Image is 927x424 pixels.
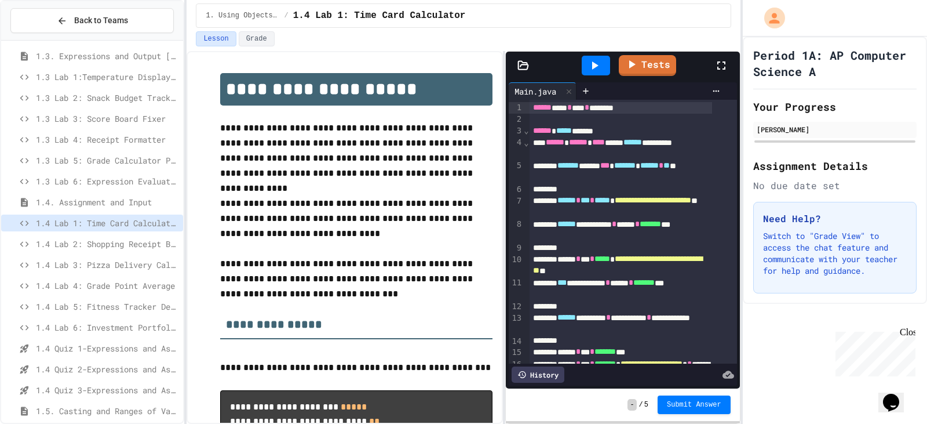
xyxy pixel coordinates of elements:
span: 1.4 Lab 3: Pizza Delivery Calculator [36,259,178,271]
button: Lesson [196,31,236,46]
span: 1.4 Lab 6: Investment Portfolio Tracker [36,321,178,334]
iframe: chat widget [831,327,915,376]
div: Main.java [509,85,562,97]
span: 1.5. Casting and Ranges of Values [36,405,178,417]
div: 9 [509,242,523,254]
span: 1.4 Quiz 1-Expressions and Assignment Statements [36,342,178,354]
span: 1.3 Lab 4: Receipt Formatter [36,133,178,146]
span: 1.4 Lab 1: Time Card Calculator [293,9,466,23]
div: 1 [509,102,523,114]
span: 1.3 Lab 5: Grade Calculator Pro [36,154,178,166]
span: 1.4 Lab 4: Grade Point Average [36,280,178,292]
span: 1.4 Quiz 2-Expressions and Assignment Statements [36,363,178,375]
div: 5 [509,160,523,184]
div: 16 [509,359,523,383]
span: 5 [644,400,648,409]
div: History [512,367,564,383]
div: 14 [509,336,523,347]
span: / [639,400,643,409]
span: 1.3. Expressions and Output [New] [36,50,178,62]
div: Chat with us now!Close [5,5,80,74]
div: 11 [509,277,523,301]
button: Submit Answer [658,396,731,414]
a: Tests [619,55,676,76]
span: 1.3 Lab 3: Score Board Fixer [36,113,178,125]
div: 8 [509,219,523,242]
button: Back to Teams [10,8,174,33]
div: 10 [509,254,523,278]
span: 1.4 Quiz 3-Expressions and Assignment Statements [36,384,178,396]
span: Fold line [523,138,529,147]
h3: Need Help? [763,212,907,226]
div: 12 [509,301,523,313]
div: 3 [509,125,523,137]
div: 7 [509,195,523,219]
div: Main.java [509,82,576,100]
div: No due date set [753,179,917,193]
span: Submit Answer [667,400,721,409]
h2: Assignment Details [753,158,917,174]
span: Back to Teams [74,15,128,27]
p: Switch to "Grade View" to access the chat feature and communicate with your teacher for help and ... [763,230,907,277]
div: 13 [509,313,523,336]
div: 2 [509,114,523,125]
span: 1.4 Lab 2: Shopping Receipt Builder [36,238,178,250]
span: 1.4 Lab 1: Time Card Calculator [36,217,178,229]
div: [PERSON_NAME] [757,124,913,135]
span: 1.3 Lab 2: Snack Budget Tracker [36,92,178,104]
span: 1.3 Lab 1:Temperature Display Fix [36,71,178,83]
button: Grade [239,31,275,46]
span: 1.3 Lab 6: Expression Evaluator Fix [36,175,178,187]
h1: Period 1A: AP Computer Science A [753,47,917,79]
span: - [627,399,636,411]
iframe: chat widget [878,378,915,412]
span: Fold line [523,126,529,135]
div: 6 [509,184,523,195]
span: 1. Using Objects and Methods [206,11,279,20]
div: 15 [509,347,523,358]
h2: Your Progress [753,99,917,115]
span: / [284,11,289,20]
div: 4 [509,137,523,160]
span: 1.4. Assignment and Input [36,196,178,208]
span: 1.4 Lab 5: Fitness Tracker Debugger [36,300,178,313]
div: My Account [752,5,788,31]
